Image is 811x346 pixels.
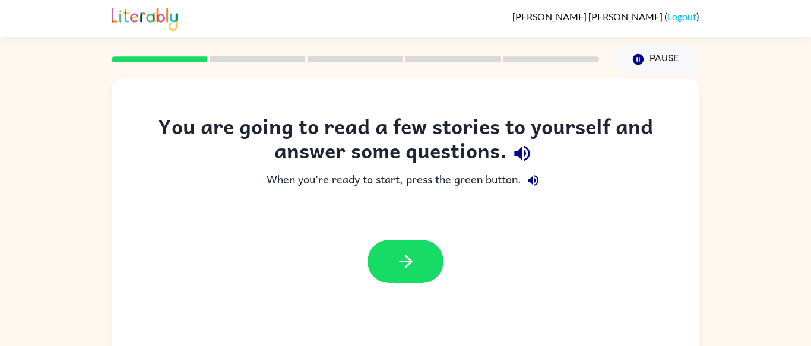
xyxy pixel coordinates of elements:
[613,46,699,73] button: Pause
[512,11,699,22] div: ( )
[112,5,178,31] img: Literably
[135,169,676,192] div: When you're ready to start, press the green button.
[667,11,696,22] a: Logout
[512,11,664,22] span: [PERSON_NAME] [PERSON_NAME]
[135,114,676,169] div: You are going to read a few stories to yourself and answer some questions.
